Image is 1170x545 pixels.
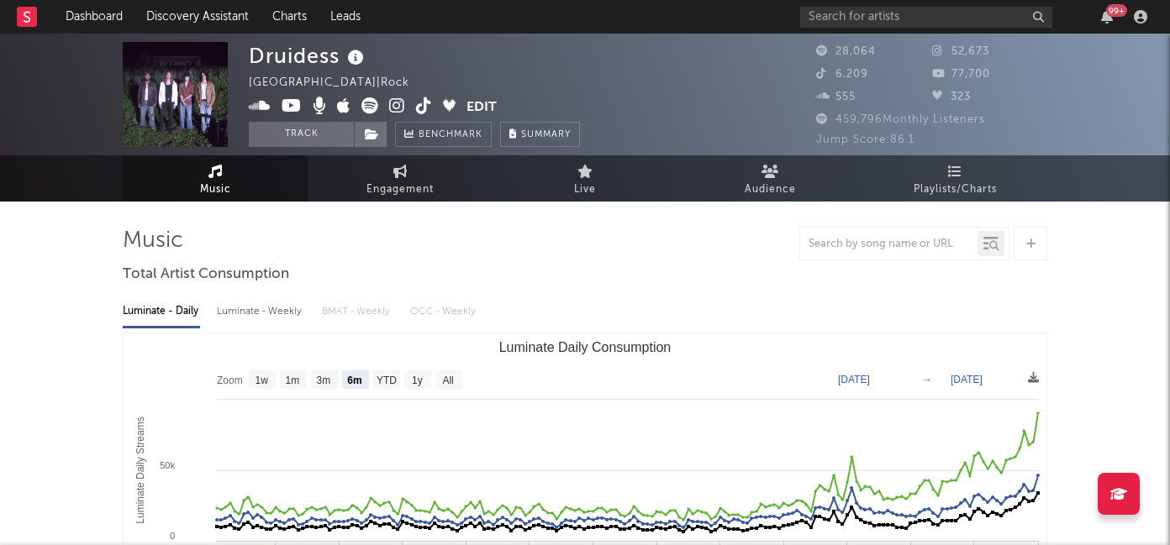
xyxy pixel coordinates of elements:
text: [DATE] [951,374,983,385]
button: Summary [500,122,580,147]
text: Zoom [217,375,243,386]
text: → [922,374,932,385]
div: [GEOGRAPHIC_DATA] | Rock [249,73,429,93]
a: Audience [677,155,862,202]
input: Search for artists [800,7,1052,28]
text: 0 [170,531,175,541]
span: Audience [745,180,796,200]
text: 1w [256,375,269,386]
button: 99+ [1101,10,1113,24]
span: 77,700 [932,69,990,80]
a: Benchmark [395,122,492,147]
text: 1m [286,375,300,386]
input: Search by song name or URL [800,238,978,251]
span: 28,064 [816,46,876,57]
a: Live [493,155,677,202]
button: Track [249,122,354,147]
span: Total Artist Consumption [123,265,289,285]
text: Luminate Daily Streams [134,417,146,523]
text: [DATE] [838,374,870,385]
text: YTD [377,375,397,386]
span: 6,209 [816,69,868,80]
span: Music [200,180,231,200]
text: 3m [317,375,331,386]
text: 1y [412,375,423,386]
div: Druidess [249,42,368,70]
span: 52,673 [932,46,989,57]
span: Jump Score: 86.1 [816,134,914,145]
a: Music [123,155,308,202]
a: Playlists/Charts [862,155,1047,202]
span: 323 [932,92,971,102]
span: Playlists/Charts [914,180,997,200]
text: 50k [160,460,175,470]
text: All [442,375,453,386]
text: 6m [347,375,361,386]
span: 555 [816,92,856,102]
span: Summary [521,130,571,139]
button: Edit [466,97,497,118]
div: Luminate - Daily [123,297,200,326]
span: Engagement [366,180,434,200]
text: Luminate Daily Consumption [499,340,672,354]
a: Engagement [308,155,493,202]
div: Luminate - Weekly [217,297,305,326]
div: 99 + [1106,4,1127,17]
span: Live [574,180,596,200]
span: 459,796 Monthly Listeners [816,114,985,125]
span: Benchmark [419,125,482,145]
